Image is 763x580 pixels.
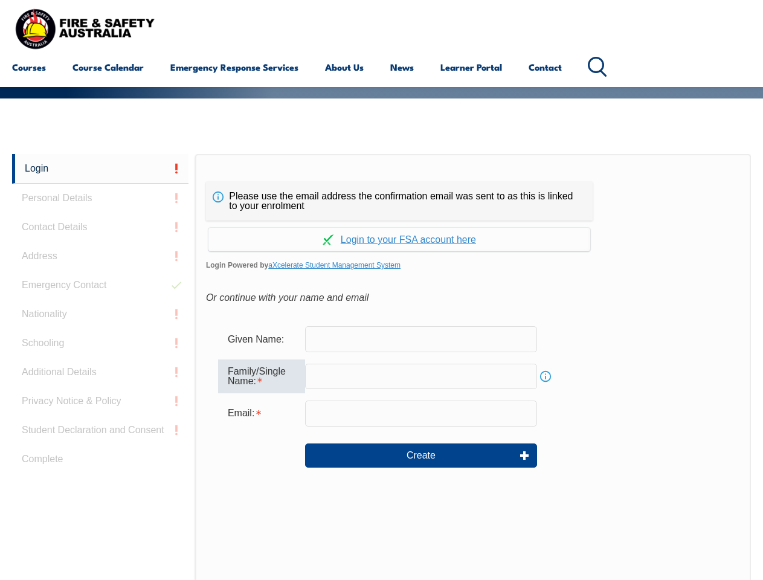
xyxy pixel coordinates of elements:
[268,261,401,269] a: aXcelerate Student Management System
[305,443,537,468] button: Create
[72,53,144,82] a: Course Calendar
[206,289,740,307] div: Or continue with your name and email
[537,368,554,385] a: Info
[218,402,305,425] div: Email is required.
[218,327,305,350] div: Given Name:
[12,154,188,184] a: Login
[218,359,305,393] div: Family/Single Name is required.
[325,53,364,82] a: About Us
[390,53,414,82] a: News
[170,53,298,82] a: Emergency Response Services
[206,256,740,274] span: Login Powered by
[323,234,333,245] img: Log in withaxcelerate
[440,53,502,82] a: Learner Portal
[206,182,593,221] div: Please use the email address the confirmation email was sent to as this is linked to your enrolment
[12,53,46,82] a: Courses
[529,53,562,82] a: Contact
